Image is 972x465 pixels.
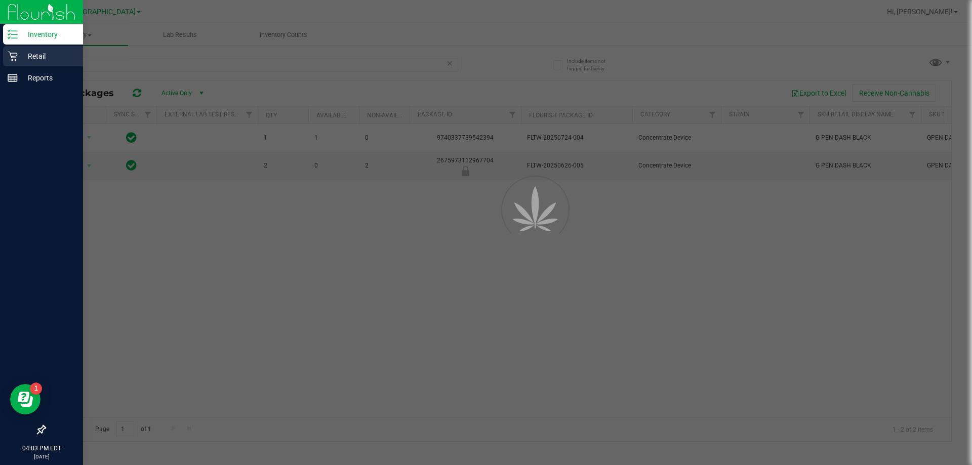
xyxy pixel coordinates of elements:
[18,28,78,40] p: Inventory
[30,383,42,395] iframe: Resource center unread badge
[10,384,40,414] iframe: Resource center
[5,453,78,460] p: [DATE]
[18,72,78,84] p: Reports
[8,51,18,61] inline-svg: Retail
[5,444,78,453] p: 04:03 PM EDT
[8,29,18,39] inline-svg: Inventory
[18,50,78,62] p: Retail
[8,73,18,83] inline-svg: Reports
